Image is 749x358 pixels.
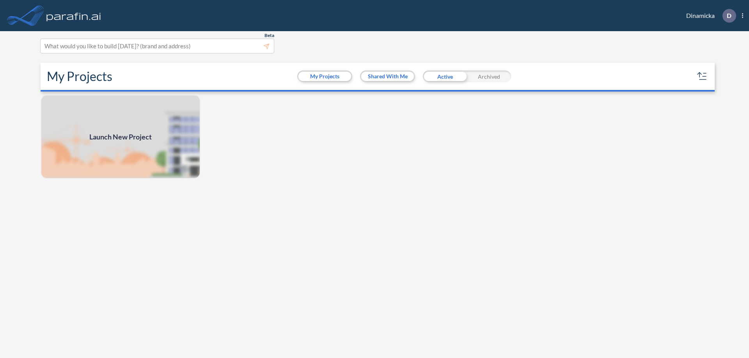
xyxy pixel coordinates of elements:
[41,95,201,179] a: Launch New Project
[727,12,731,19] p: D
[89,132,152,142] span: Launch New Project
[674,9,743,23] div: Dinamicka
[423,71,467,82] div: Active
[467,71,511,82] div: Archived
[298,72,351,81] button: My Projects
[696,70,708,83] button: sort
[41,95,201,179] img: add
[47,69,112,84] h2: My Projects
[45,8,103,23] img: logo
[361,72,414,81] button: Shared With Me
[264,32,274,39] span: Beta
